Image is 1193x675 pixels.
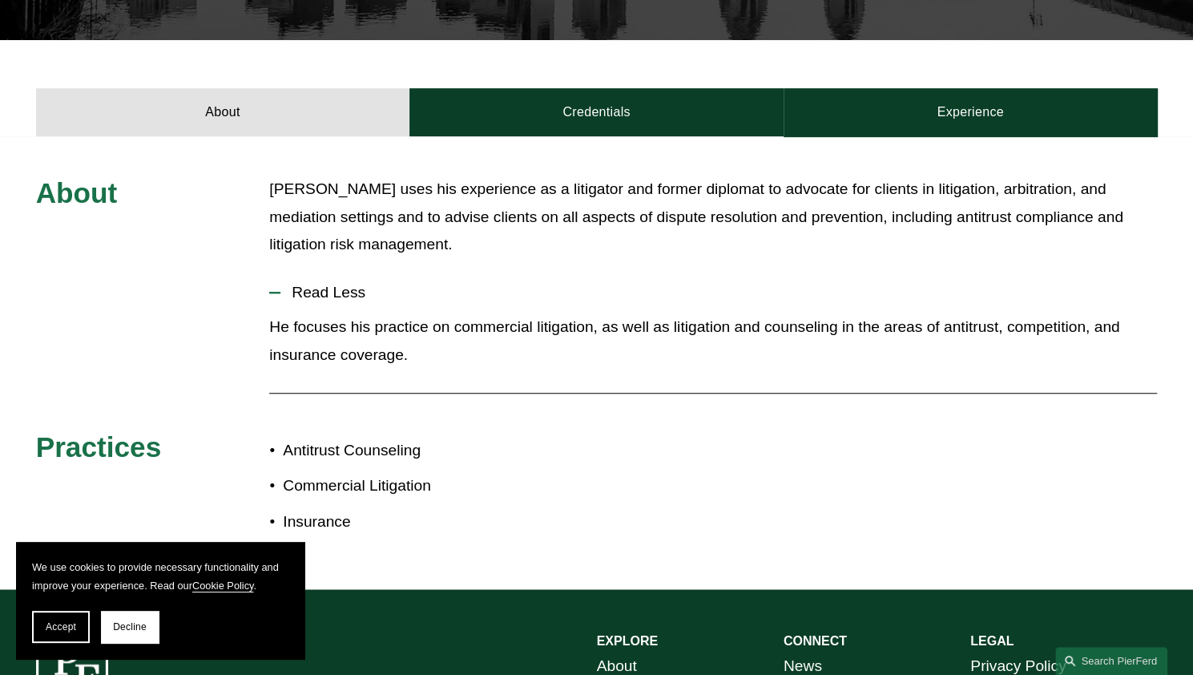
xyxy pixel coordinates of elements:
span: Practices [36,431,162,463]
span: Decline [113,621,147,633]
a: Credentials [409,88,784,136]
span: About [36,177,118,208]
p: Insurance [283,508,596,536]
strong: LEGAL [970,634,1014,648]
a: Cookie Policy [192,580,254,592]
p: [PERSON_NAME] uses his experience as a litigator and former diplomat to advocate for clients in l... [269,176,1157,259]
strong: CONNECT [784,634,847,648]
a: Experience [784,88,1158,136]
a: About [36,88,410,136]
a: Search this site [1055,647,1167,675]
p: He focuses his practice on commercial litigation, as well as litigation and counseling in the are... [269,313,1157,369]
div: Read Less [269,313,1157,381]
section: Cookie banner [16,542,304,659]
button: Accept [32,611,90,643]
strong: EXPLORE [597,634,658,648]
span: Read Less [280,284,1157,301]
p: Commercial Litigation [283,472,596,500]
button: Decline [101,611,159,643]
button: Read Less [269,272,1157,313]
p: We use cookies to provide necessary functionality and improve your experience. Read our . [32,558,288,595]
span: Accept [46,621,76,633]
p: Antitrust Counseling [283,437,596,465]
